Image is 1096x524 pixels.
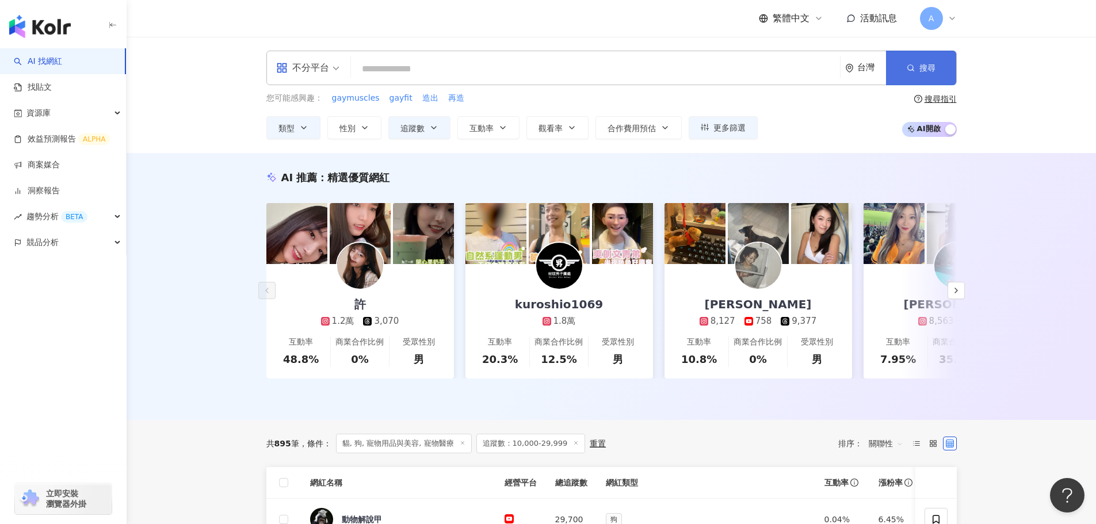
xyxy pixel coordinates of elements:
span: 合作費用預估 [608,124,656,133]
span: gaymuscles [332,93,380,104]
button: 性別 [327,116,381,139]
span: 條件 ： [299,439,331,448]
button: 互動率 [457,116,520,139]
img: post-image [791,203,852,264]
span: question-circle [914,95,922,103]
div: 7.95% [880,352,916,366]
div: 互動率 [289,336,313,348]
div: kuroshio1069 [503,296,615,312]
span: 立即安裝 瀏覽器外掛 [46,488,86,509]
span: 性別 [339,124,356,133]
div: 商業合作比例 [335,336,384,348]
div: 12.5% [541,352,576,366]
span: 資源庫 [26,100,51,126]
span: A [929,12,934,25]
div: [PERSON_NAME] [693,296,823,312]
div: 受眾性別 [403,336,435,348]
div: 20.3% [482,352,518,366]
span: 895 [274,439,291,448]
img: chrome extension [18,489,41,508]
a: searchAI 找網紅 [14,56,62,67]
button: 合作費用預估 [595,116,682,139]
span: 追蹤數：10,000-29,999 [476,434,586,453]
th: 網紅類型 [597,467,815,499]
img: post-image [330,203,391,264]
button: 觀看率 [526,116,589,139]
button: 更多篩選 [689,116,758,139]
div: 0% [749,352,767,366]
button: gaymuscles [331,92,380,105]
div: 互動率 [886,336,910,348]
span: 觀看率 [539,124,563,133]
button: 再造 [448,92,465,105]
span: environment [845,64,854,72]
div: 0% [351,352,369,366]
div: 搜尋指引 [925,94,957,104]
div: 男 [613,352,623,366]
span: 更多篩選 [713,123,746,132]
span: 搜尋 [919,63,935,72]
span: 互動率 [824,477,849,488]
span: info-circle [903,477,914,488]
img: post-image [529,203,590,264]
th: 經營平台 [495,467,546,499]
span: gayfit [389,93,413,104]
div: 男 [414,352,424,366]
div: AI 推薦 ： [281,170,390,185]
div: 3,070 [374,315,399,327]
a: [PERSON_NAME]8,5631.2萬互動率7.95%商業合作比例35.7%受眾性別男 [864,264,1051,378]
iframe: Help Scout Beacon - Open [1050,478,1084,512]
div: 商業合作比例 [933,336,981,348]
img: KOL Avatar [735,243,781,289]
a: chrome extension立即安裝 瀏覽器外掛 [15,483,112,514]
div: 商業合作比例 [734,336,782,348]
div: 受眾性別 [801,336,833,348]
span: 精選優質網紅 [327,171,389,183]
div: 758 [755,315,772,327]
button: 追蹤數 [388,116,450,139]
img: post-image [864,203,925,264]
span: 類型 [278,124,295,133]
img: post-image [266,203,327,264]
span: 您可能感興趣： [266,93,323,104]
span: 追蹤數 [400,124,425,133]
div: 10.8% [681,352,717,366]
div: 受眾性別 [602,336,634,348]
img: post-image [592,203,653,264]
img: KOL Avatar [536,243,582,289]
a: kuroshio10691.8萬互動率20.3%商業合作比例12.5%受眾性別男 [465,264,653,378]
span: appstore [276,62,288,74]
span: 活動訊息 [860,13,897,24]
span: 貓, 狗, 寵物用品與美容, 寵物醫療 [336,434,472,453]
img: post-image [927,203,988,264]
div: 重置 [590,439,606,448]
span: 造出 [422,93,438,104]
div: 8,563 [929,315,954,327]
div: 48.8% [283,352,319,366]
button: 搜尋 [886,51,956,85]
div: 互動率 [687,336,711,348]
div: 不分平台 [276,59,329,77]
div: 商業合作比例 [534,336,583,348]
div: 許 [343,296,377,312]
img: post-image [665,203,725,264]
div: 排序： [838,434,910,453]
span: 繁體中文 [773,12,809,25]
div: 9,377 [792,315,816,327]
div: 互動率 [488,336,512,348]
img: post-image [728,203,789,264]
div: 35.7% [939,352,975,366]
a: 效益預測報告ALPHA [14,133,110,145]
a: [PERSON_NAME]8,1277589,377互動率10.8%商業合作比例0%受眾性別男 [665,264,852,378]
a: 找貼文 [14,82,52,93]
span: 再造 [448,93,464,104]
img: post-image [465,203,526,264]
img: KOL Avatar [337,243,383,289]
span: 關聯性 [869,434,903,453]
a: 許1.2萬3,070互動率48.8%商業合作比例0%受眾性別男 [266,264,454,378]
div: [PERSON_NAME] [892,296,1022,312]
img: post-image [393,203,454,264]
span: rise [14,213,22,221]
button: gayfit [389,92,413,105]
div: 男 [812,352,822,366]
